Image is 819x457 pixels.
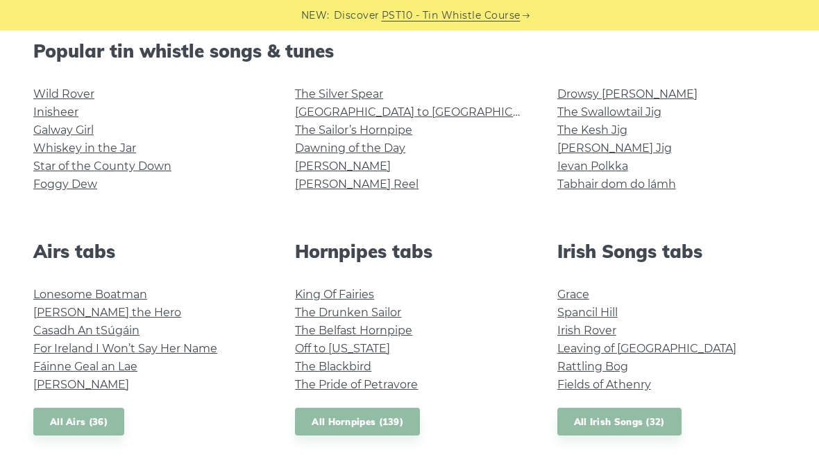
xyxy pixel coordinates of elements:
[295,241,523,262] h2: Hornpipes tabs
[33,288,147,301] a: Lonesome Boatman
[33,141,136,155] a: Whiskey in the Jar
[33,241,262,262] h2: Airs tabs
[557,123,627,137] a: The Kesh Jig
[33,123,94,137] a: Galway Girl
[557,306,618,319] a: Spancil Hill
[295,324,412,337] a: The Belfast Hornpipe
[295,378,418,391] a: The Pride of Petravore
[295,141,405,155] a: Dawning of the Day
[557,178,676,191] a: Tabhair dom do lámh
[33,342,217,355] a: For Ireland I Won’t Say Her Name
[295,288,374,301] a: King Of Fairies
[557,408,682,436] a: All Irish Songs (32)
[295,408,420,436] a: All Hornpipes (139)
[295,306,401,319] a: The Drunken Sailor
[382,8,521,24] a: PST10 - Tin Whistle Course
[557,141,672,155] a: [PERSON_NAME] Jig
[33,360,137,373] a: Fáinne Geal an Lae
[557,105,661,119] a: The Swallowtail Jig
[33,105,78,119] a: Inisheer
[295,123,412,137] a: The Sailor’s Hornpipe
[301,8,330,24] span: NEW:
[557,288,589,301] a: Grace
[334,8,380,24] span: Discover
[295,159,391,173] a: [PERSON_NAME]
[33,178,97,191] a: Foggy Dew
[33,324,140,337] a: Casadh An tSúgáin
[295,360,371,373] a: The Blackbird
[33,87,94,101] a: Wild Rover
[33,408,124,436] a: All Airs (36)
[33,306,181,319] a: [PERSON_NAME] the Hero
[295,342,390,355] a: Off to [US_STATE]
[557,360,628,373] a: Rattling Bog
[557,342,736,355] a: Leaving of [GEOGRAPHIC_DATA]
[557,241,786,262] h2: Irish Songs tabs
[295,87,383,101] a: The Silver Spear
[33,378,129,391] a: [PERSON_NAME]
[557,159,628,173] a: Ievan Polkka
[33,159,171,173] a: Star of the County Down
[557,378,651,391] a: Fields of Athenry
[557,324,616,337] a: Irish Rover
[33,40,786,62] h2: Popular tin whistle songs & tunes
[557,87,698,101] a: Drowsy [PERSON_NAME]
[295,178,419,191] a: [PERSON_NAME] Reel
[295,105,551,119] a: [GEOGRAPHIC_DATA] to [GEOGRAPHIC_DATA]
